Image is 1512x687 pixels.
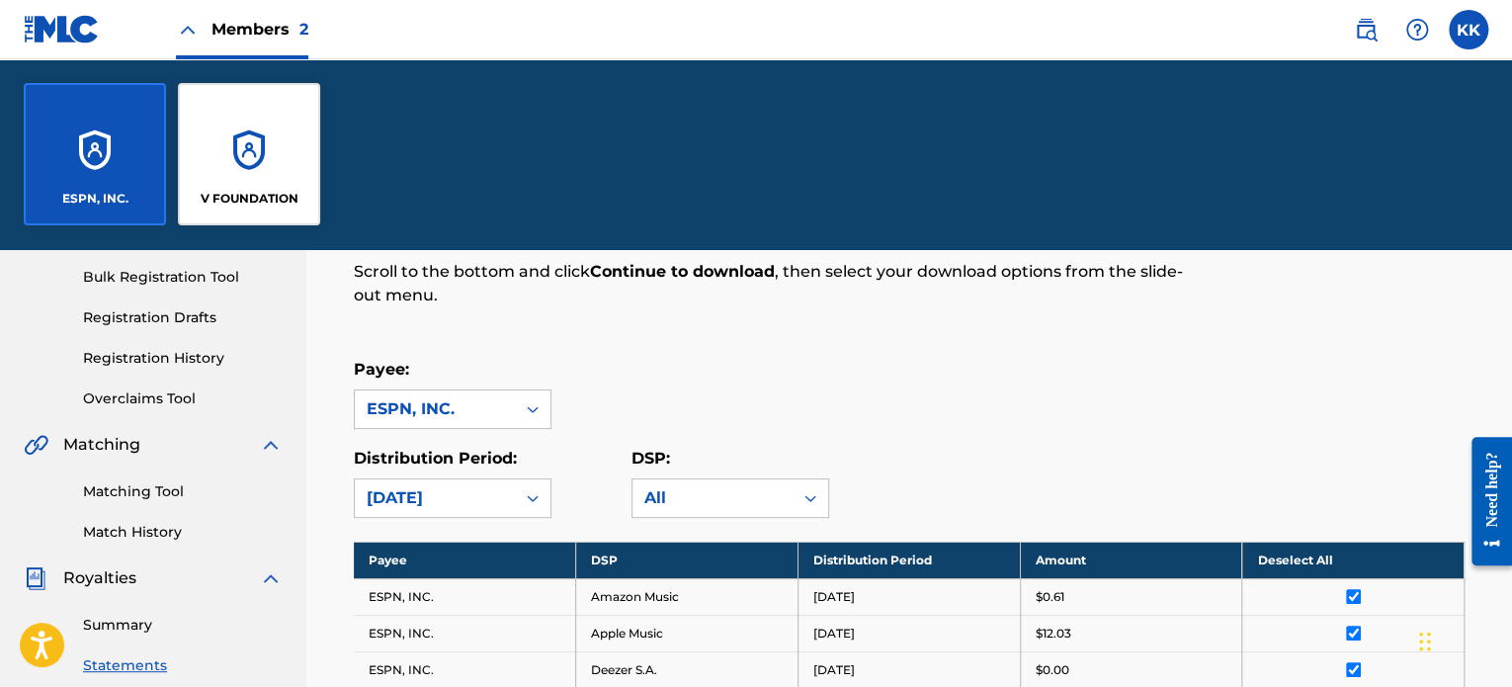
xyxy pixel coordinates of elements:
[1346,10,1386,49] a: Public Search
[83,388,283,409] a: Overclaims Tool
[83,655,283,676] a: Statements
[83,348,283,369] a: Registration History
[62,190,128,208] p: ESPN, INC.
[576,542,798,578] th: DSP
[259,566,283,590] img: expand
[63,566,136,590] span: Royalties
[576,615,798,651] td: Apple Music
[354,578,576,615] td: ESPN, INC.
[24,433,48,457] img: Matching
[576,578,798,615] td: Amazon Music
[83,522,283,543] a: Match History
[354,260,1209,307] p: Scroll to the bottom and click , then select your download options from the slide-out menu.
[178,83,320,225] a: AccountsV FOUNDATION
[644,486,781,510] div: All
[1413,592,1512,687] iframe: Chat Widget
[1449,10,1488,49] div: User Menu
[259,433,283,457] img: expand
[1419,612,1431,671] div: Drag
[367,486,503,510] div: [DATE]
[354,615,576,651] td: ESPN, INC.
[1457,422,1512,581] iframe: Resource Center
[24,83,166,225] a: AccountsESPN, INC.
[1036,588,1064,606] p: $0.61
[1036,661,1069,679] p: $0.00
[1354,18,1378,42] img: search
[798,578,1020,615] td: [DATE]
[24,566,47,590] img: Royalties
[83,481,283,502] a: Matching Tool
[1036,625,1071,643] p: $12.03
[354,449,517,468] label: Distribution Period:
[63,433,140,457] span: Matching
[354,360,409,379] label: Payee:
[201,190,298,208] p: V FOUNDATION
[1405,18,1429,42] img: help
[24,15,100,43] img: MLC Logo
[83,307,283,328] a: Registration Drafts
[354,542,576,578] th: Payee
[798,542,1020,578] th: Distribution Period
[1020,542,1242,578] th: Amount
[1397,10,1437,49] div: Help
[1242,542,1465,578] th: Deselect All
[367,397,503,421] div: ESPN, INC.
[798,615,1020,651] td: [DATE]
[83,267,283,288] a: Bulk Registration Tool
[631,449,670,468] label: DSP:
[299,20,308,39] span: 2
[83,615,283,636] a: Summary
[590,262,775,281] strong: Continue to download
[211,18,308,41] span: Members
[176,18,200,42] img: Close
